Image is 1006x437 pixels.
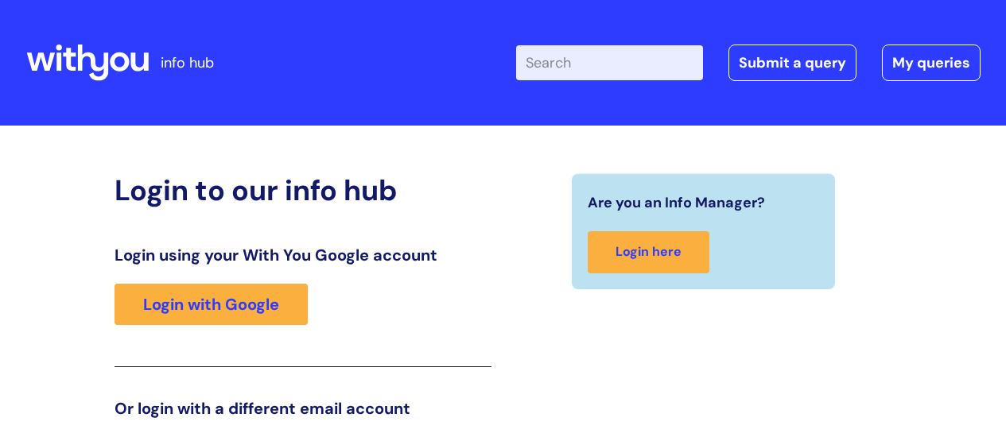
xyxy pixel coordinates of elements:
[115,284,308,325] a: Login with Google
[728,44,856,81] a: Submit a query
[882,44,981,81] a: My queries
[115,173,491,207] h2: Login to our info hub
[115,246,491,265] h3: Login using your With You Google account
[588,231,709,273] a: Login here
[516,45,703,80] input: Search
[588,190,765,215] span: Are you an Info Manager?
[161,50,214,75] p: info hub
[115,399,491,418] h3: Or login with a different email account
